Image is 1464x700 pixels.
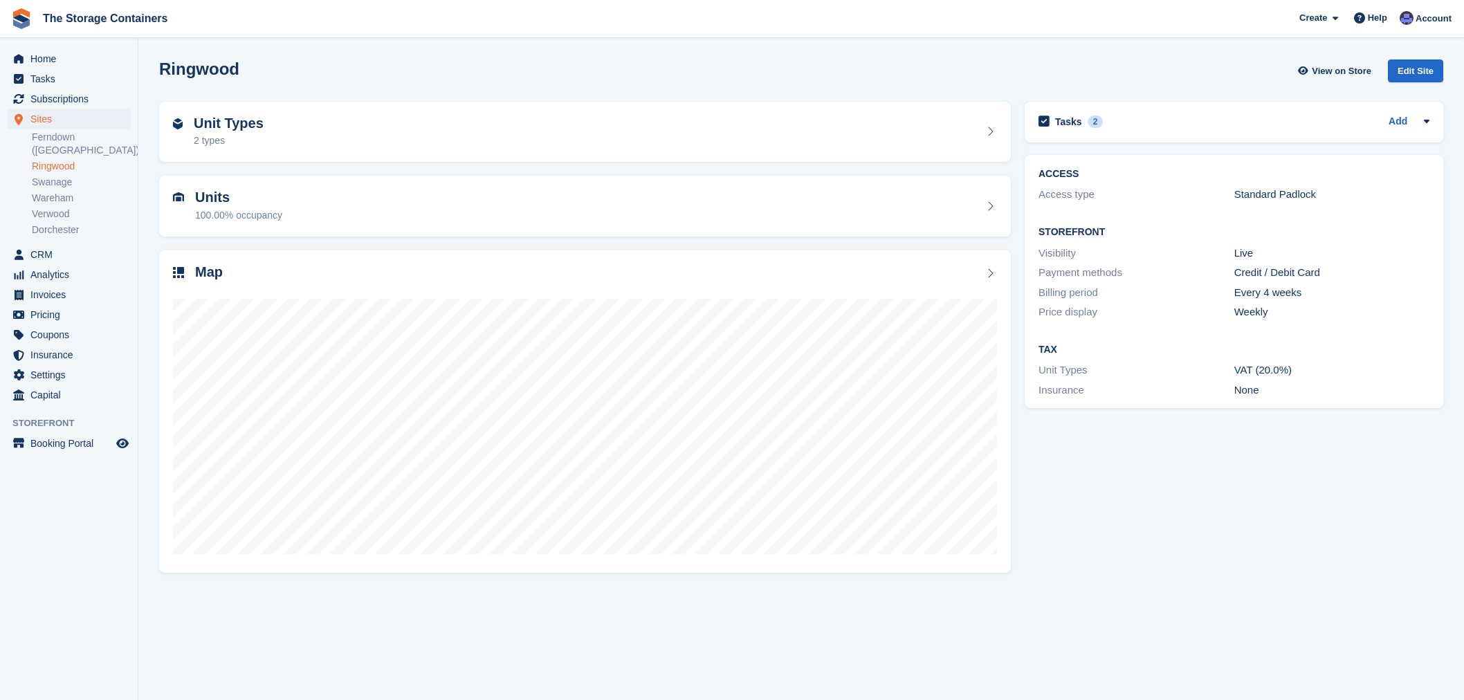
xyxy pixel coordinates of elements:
[32,160,131,173] a: Ringwood
[30,49,113,68] span: Home
[1299,11,1327,25] span: Create
[194,133,264,148] div: 2 types
[7,265,131,284] a: menu
[32,131,131,157] a: Ferndown ([GEOGRAPHIC_DATA])
[1388,59,1443,82] div: Edit Site
[30,385,113,405] span: Capital
[7,109,131,129] a: menu
[1038,227,1429,238] h2: Storefront
[11,8,32,29] img: stora-icon-8386f47178a22dfd0bd8f6a31ec36ba5ce8667c1dd55bd0f319d3a0aa187defe.svg
[7,305,131,324] a: menu
[7,285,131,304] a: menu
[195,208,282,223] div: 100.00% occupancy
[30,345,113,365] span: Insurance
[1296,59,1377,82] a: View on Store
[1038,362,1234,378] div: Unit Types
[30,89,113,109] span: Subscriptions
[30,305,113,324] span: Pricing
[30,69,113,89] span: Tasks
[1234,265,1430,281] div: Credit / Debit Card
[1038,187,1234,203] div: Access type
[30,365,113,385] span: Settings
[1389,114,1407,130] a: Add
[159,102,1011,163] a: Unit Types 2 types
[1312,64,1371,78] span: View on Store
[30,265,113,284] span: Analytics
[1234,304,1430,320] div: Weekly
[1088,116,1104,128] div: 2
[32,223,131,237] a: Dorchester
[194,116,264,131] h2: Unit Types
[173,118,183,129] img: unit-type-icn-2b2737a686de81e16bb02015468b77c625bbabd49415b5ef34ead5e3b44a266d.svg
[1234,383,1430,398] div: None
[195,190,282,205] h2: Units
[114,435,131,452] a: Preview store
[30,245,113,264] span: CRM
[30,325,113,344] span: Coupons
[32,208,131,221] a: Verwood
[1038,304,1234,320] div: Price display
[7,49,131,68] a: menu
[1368,11,1387,25] span: Help
[1038,265,1234,281] div: Payment methods
[7,89,131,109] a: menu
[7,385,131,405] a: menu
[32,176,131,189] a: Swanage
[1038,383,1234,398] div: Insurance
[1416,12,1452,26] span: Account
[30,285,113,304] span: Invoices
[159,250,1011,573] a: Map
[7,69,131,89] a: menu
[12,416,138,430] span: Storefront
[32,192,131,205] a: Wareham
[7,345,131,365] a: menu
[1234,246,1430,261] div: Live
[173,192,184,202] img: unit-icn-7be61d7bf1b0ce9d3e12c5938cc71ed9869f7b940bace4675aadf7bd6d80202e.svg
[159,59,239,78] h2: Ringwood
[30,434,113,453] span: Booking Portal
[1038,285,1234,301] div: Billing period
[1038,169,1429,180] h2: ACCESS
[195,264,223,280] h2: Map
[7,365,131,385] a: menu
[30,109,113,129] span: Sites
[7,325,131,344] a: menu
[1055,116,1082,128] h2: Tasks
[7,434,131,453] a: menu
[173,267,184,278] img: map-icn-33ee37083ee616e46c38cad1a60f524a97daa1e2b2c8c0bc3eb3415660979fc1.svg
[37,7,173,30] a: The Storage Containers
[1234,362,1430,378] div: VAT (20.0%)
[1038,246,1234,261] div: Visibility
[159,176,1011,237] a: Units 100.00% occupancy
[1234,187,1430,203] div: Standard Padlock
[1388,59,1443,88] a: Edit Site
[1038,344,1429,356] h2: Tax
[1400,11,1413,25] img: Dan Excell
[1234,285,1430,301] div: Every 4 weeks
[7,245,131,264] a: menu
